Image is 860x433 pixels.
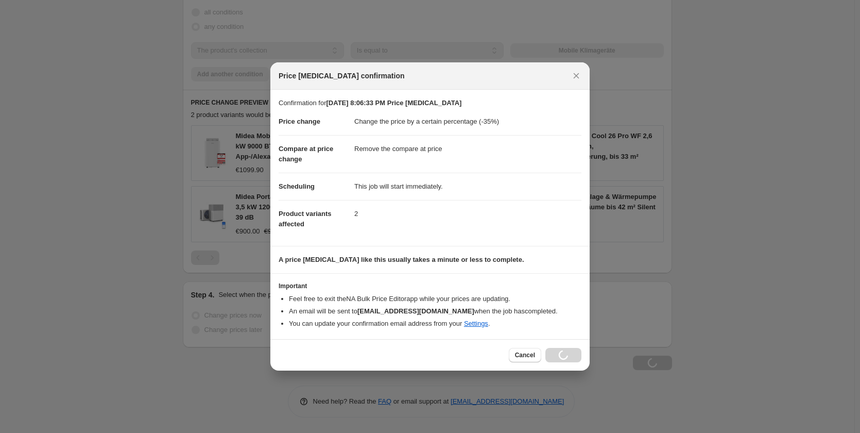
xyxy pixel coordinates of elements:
[279,182,315,190] span: Scheduling
[289,319,581,329] li: You can update your confirmation email address from your .
[279,118,320,125] span: Price change
[509,348,541,362] button: Cancel
[354,200,581,227] dd: 2
[279,98,581,108] p: Confirmation for
[354,135,581,162] dd: Remove the compare at price
[289,306,581,317] li: An email will be sent to when the job has completed .
[354,173,581,200] dd: This job will start immediately.
[354,108,581,135] dd: Change the price by a certain percentage (-35%)
[515,351,535,359] span: Cancel
[279,210,332,228] span: Product variants affected
[289,294,581,304] li: Feel free to exit the NA Bulk Price Editor app while your prices are updating.
[279,256,524,263] b: A price [MEDICAL_DATA] like this usually takes a minute or less to complete.
[357,307,474,315] b: [EMAIL_ADDRESS][DOMAIN_NAME]
[279,71,405,81] span: Price [MEDICAL_DATA] confirmation
[326,99,461,107] b: [DATE] 8:06:33 PM Price [MEDICAL_DATA]
[279,282,581,290] h3: Important
[279,145,333,163] span: Compare at price change
[464,320,488,327] a: Settings
[569,69,583,83] button: Close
